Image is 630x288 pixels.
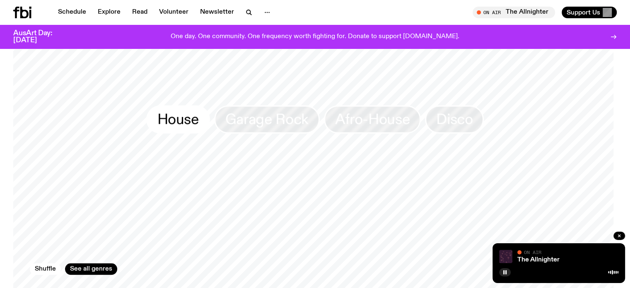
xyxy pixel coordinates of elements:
a: Schedule [53,7,91,18]
a: House [146,105,210,133]
span: Afro-House [335,111,410,127]
a: See all genres [65,263,117,275]
span: On Air [524,249,541,255]
a: Read [127,7,152,18]
a: Garage Rock [214,105,320,133]
span: House [157,111,199,127]
span: Garage Rock [225,111,309,127]
button: On AirThe Allnighter [473,7,555,18]
span: Disco [436,111,473,127]
button: Support Us [562,7,617,18]
a: The Allnighter [517,257,560,263]
button: Shuffle [30,263,61,275]
h3: AusArt Day: [DATE] [13,30,66,44]
a: Disco [425,105,484,133]
a: Newsletter [195,7,239,18]
a: Afro-House [324,105,421,133]
p: One day. One community. One frequency worth fighting for. Donate to support [DOMAIN_NAME]. [171,33,459,41]
span: Support Us [567,9,600,16]
a: Volunteer [154,7,193,18]
a: Explore [93,7,126,18]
